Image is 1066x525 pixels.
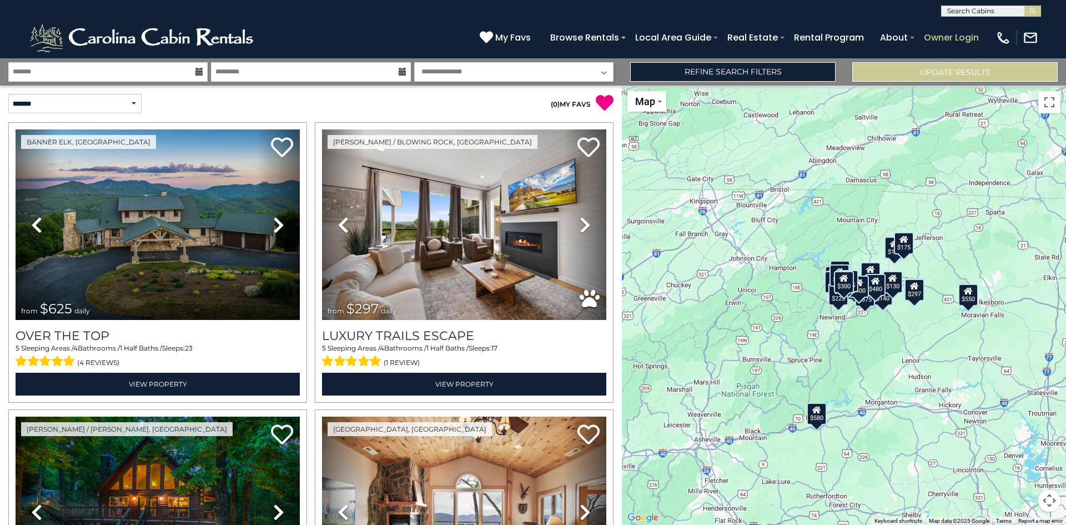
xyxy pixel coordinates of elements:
div: $349 [861,262,881,284]
img: mail-regular-white.png [1023,30,1038,46]
a: Add to favorites [577,136,600,160]
a: Terms [996,518,1012,524]
div: $550 [958,283,978,306]
div: $130 [883,271,903,293]
a: [PERSON_NAME] / [PERSON_NAME], [GEOGRAPHIC_DATA] [21,422,233,436]
div: $300 [834,271,854,293]
span: 4 [380,344,384,352]
a: [GEOGRAPHIC_DATA], [GEOGRAPHIC_DATA] [328,422,492,436]
a: Luxury Trails Escape [322,328,606,343]
a: View Property [322,373,606,396]
span: (4 reviews) [77,356,119,370]
span: 1 Half Baths / [426,344,469,352]
a: Owner Login [918,28,984,47]
span: ( ) [551,100,560,108]
a: View Property [16,373,300,396]
span: 1 Half Baths / [120,344,162,352]
span: 5 [322,344,326,352]
span: from [21,307,38,315]
span: $625 [40,301,72,317]
span: 4 [73,344,78,352]
span: Map data ©2025 Google [929,518,989,524]
img: thumbnail_167153549.jpeg [16,129,300,320]
a: About [874,28,913,47]
span: $297 [346,301,379,317]
button: Toggle fullscreen view [1038,91,1060,113]
span: Map [635,96,655,107]
div: $125 [830,260,850,282]
div: $580 [807,402,827,424]
div: $230 [824,271,844,293]
img: White-1-2.png [28,21,258,54]
div: $400 [849,275,869,297]
div: $140 [873,283,893,305]
a: Rental Program [788,28,869,47]
a: Local Area Guide [630,28,717,47]
a: Add to favorites [271,136,293,160]
span: 0 [553,100,557,108]
div: $175 [884,237,904,259]
a: Banner Elk, [GEOGRAPHIC_DATA] [21,135,156,149]
span: from [328,307,344,315]
div: $325 [904,278,924,301]
a: Browse Rentals [545,28,625,47]
div: $480 [866,273,886,296]
div: $625 [838,270,858,292]
button: Change map style [627,91,666,112]
div: $425 [829,264,849,286]
span: My Favs [495,31,531,44]
div: Sleeping Areas / Bathrooms / Sleeps: [322,343,606,370]
a: Add to favorites [271,423,293,447]
button: Map camera controls [1038,489,1060,512]
a: [PERSON_NAME] / Blowing Rock, [GEOGRAPHIC_DATA] [328,135,537,149]
div: $297 [904,279,924,301]
span: 5 [16,344,19,352]
a: Report a map error [1018,518,1063,524]
img: thumbnail_168695581.jpeg [322,129,606,320]
img: phone-regular-white.png [995,30,1011,46]
a: Open this area in Google Maps (opens a new window) [625,511,661,525]
a: (0)MY FAVS [551,100,591,108]
div: $375 [855,284,875,306]
span: daily [74,307,90,315]
div: Sleeping Areas / Bathrooms / Sleeps: [16,343,300,370]
span: 23 [185,344,193,352]
div: $175 [894,232,914,254]
img: Google [625,511,661,525]
button: Keyboard shortcuts [874,517,922,525]
span: daily [381,307,396,315]
a: My Favs [480,31,534,45]
a: Refine Search Filters [630,62,836,82]
span: 17 [491,344,497,352]
button: Update Results [852,62,1058,82]
span: (1 review) [384,356,420,370]
a: Over The Top [16,328,300,343]
a: Real Estate [722,28,783,47]
a: Add to favorites [577,423,600,447]
div: $225 [828,283,848,306]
